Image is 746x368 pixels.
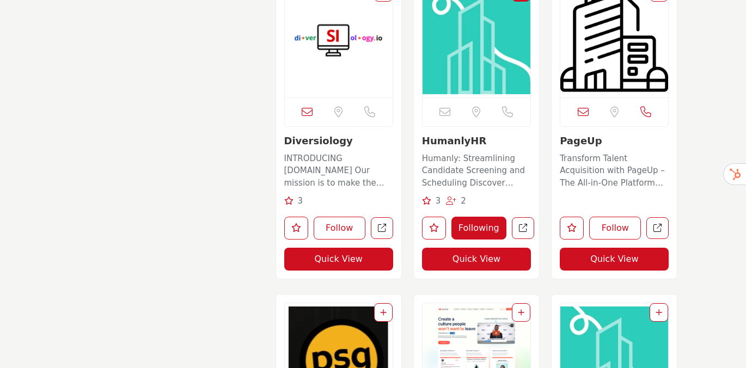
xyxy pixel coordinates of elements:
a: Open pageup in new tab [646,217,669,240]
p: Humanly: Streamlining Candidate Screening and Scheduling Discover Humanly, the leading provider o... [422,152,531,189]
h3: HumanlyHR [422,135,531,147]
p: Transform Talent Acquisition with PageUp – The All-in-One Platform Built for Results PageUp is a ... [560,152,669,189]
div: Followers [446,195,466,207]
button: Following [451,217,506,240]
a: Open humanlyhr in new tab [512,217,534,240]
button: Like listing [560,217,584,240]
button: Follow [589,217,641,240]
a: Add To List [656,308,662,317]
i: Recommendations [422,197,431,205]
i: Recommendations [284,197,293,205]
a: HumanlyHR [422,135,486,146]
button: Like listing [284,217,308,240]
a: Open diversiology in new tab [371,217,393,240]
button: Like listing [422,217,446,240]
a: INTRODUCING [DOMAIN_NAME] Our mission is to make the world of work more engaged and inclusive, on... [284,150,393,189]
h3: PageUp [560,135,669,147]
a: Transform Talent Acquisition with PageUp – The All-in-One Platform Built for Results PageUp is a ... [560,150,669,189]
h3: Diversiology [284,135,393,147]
a: Add To List [518,308,524,317]
a: PageUp [560,135,602,146]
button: Follow [314,217,365,240]
a: Add To List [380,308,387,317]
span: 3 [436,196,441,206]
a: Diversiology [284,135,353,146]
p: INTRODUCING [DOMAIN_NAME] Our mission is to make the world of work more engaged and inclusive, on... [284,152,393,189]
button: Quick View [422,248,531,271]
span: 3 [297,196,303,206]
button: Quick View [560,248,669,271]
button: Quick View [284,248,393,271]
a: Humanly: Streamlining Candidate Screening and Scheduling Discover Humanly, the leading provider o... [422,150,531,189]
span: 2 [461,196,466,206]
